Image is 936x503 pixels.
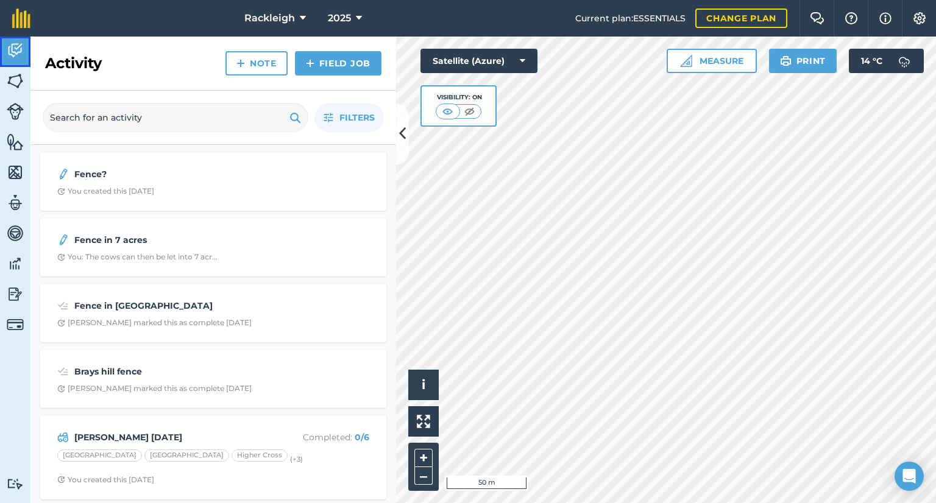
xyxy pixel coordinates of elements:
[417,415,430,428] img: Four arrows, one pointing top left, one top right, one bottom right and the last bottom left
[680,55,692,67] img: Ruler icon
[48,357,379,401] a: Brays hill fenceClock with arrow pointing clockwise[PERSON_NAME] marked this as complete [DATE]
[440,105,455,118] img: svg+xml;base64,PHN2ZyB4bWxucz0iaHR0cDovL3d3dy53My5vcmcvMjAwMC9zdmciIHdpZHRoPSI1MCIgaGVpZ2h0PSI0MC...
[7,41,24,60] img: svg+xml;base64,PD94bWwgdmVyc2lvbj0iMS4wIiBlbmNvZGluZz0idXRmLTgiPz4KPCEtLSBHZW5lcmF0b3I6IEFkb2JlIE...
[48,225,379,269] a: Fence in 7 acresClock with arrow pointing clockwiseYou: The cows can then be let into 7 acr...
[422,377,425,392] span: i
[57,167,69,181] img: svg+xml;base64,PD94bWwgdmVyc2lvbj0iMS4wIiBlbmNvZGluZz0idXRmLTgiPz4KPCEtLSBHZW5lcmF0b3I6IEFkb2JlIE...
[667,49,757,73] button: Measure
[7,163,24,181] img: svg+xml;base64,PHN2ZyB4bWxucz0iaHR0cDovL3d3dy53My5vcmcvMjAwMC9zdmciIHdpZHRoPSI1NiIgaGVpZ2h0PSI2MC...
[314,103,384,132] button: Filters
[57,186,154,196] div: You created this [DATE]
[57,476,65,484] img: Clock with arrow pointing clockwise
[339,111,375,124] span: Filters
[879,11,892,26] img: svg+xml;base64,PHN2ZyB4bWxucz0iaHR0cDovL3d3dy53My5vcmcvMjAwMC9zdmciIHdpZHRoPSIxNyIgaGVpZ2h0PSIxNy...
[57,430,69,445] img: svg+xml;base64,PD94bWwgdmVyc2lvbj0iMS4wIiBlbmNvZGluZz0idXRmLTgiPz4KPCEtLSBHZW5lcmF0b3I6IEFkb2JlIE...
[74,365,268,378] strong: Brays hill fence
[74,431,268,444] strong: [PERSON_NAME] [DATE]
[57,475,154,485] div: You created this [DATE]
[74,233,268,247] strong: Fence in 7 acres
[462,105,477,118] img: svg+xml;base64,PHN2ZyB4bWxucz0iaHR0cDovL3d3dy53My5vcmcvMjAwMC9zdmciIHdpZHRoPSI1MCIgaGVpZ2h0PSI0MC...
[236,56,245,71] img: svg+xml;base64,PHN2ZyB4bWxucz0iaHR0cDovL3d3dy53My5vcmcvMjAwMC9zdmciIHdpZHRoPSIxNCIgaGVpZ2h0PSIyNC...
[57,319,65,327] img: Clock with arrow pointing clockwise
[57,385,65,393] img: Clock with arrow pointing clockwise
[575,12,686,25] span: Current plan : ESSENTIALS
[695,9,787,28] a: Change plan
[7,103,24,120] img: svg+xml;base64,PD94bWwgdmVyc2lvbj0iMS4wIiBlbmNvZGluZz0idXRmLTgiPz4KPCEtLSBHZW5lcmF0b3I6IEFkb2JlIE...
[74,167,268,181] strong: Fence?
[57,233,69,247] img: svg+xml;base64,PD94bWwgdmVyc2lvbj0iMS4wIiBlbmNvZGluZz0idXRmLTgiPz4KPCEtLSBHZW5lcmF0b3I6IEFkb2JlIE...
[7,255,24,273] img: svg+xml;base64,PD94bWwgdmVyc2lvbj0iMS4wIiBlbmNvZGluZz0idXRmLTgiPz4KPCEtLSBHZW5lcmF0b3I6IEFkb2JlIE...
[244,11,295,26] span: Rackleigh
[769,49,837,73] button: Print
[57,318,252,328] div: [PERSON_NAME] marked this as complete [DATE]
[408,370,439,400] button: i
[57,384,252,393] div: [PERSON_NAME] marked this as complete [DATE]
[45,54,102,73] h2: Activity
[892,49,916,73] img: svg+xml;base64,PD94bWwgdmVyc2lvbj0iMS4wIiBlbmNvZGluZz0idXRmLTgiPz4KPCEtLSBHZW5lcmF0b3I6IEFkb2JlIE...
[57,298,69,313] img: svg+xml;base64,PD94bWwgdmVyc2lvbj0iMS4wIiBlbmNvZGluZz0idXRmLTgiPz4KPCEtLSBHZW5lcmF0b3I6IEFkb2JlIE...
[295,51,381,76] a: Field Job
[290,455,303,463] small: (+ 3 )
[780,54,792,68] img: svg+xml;base64,PHN2ZyB4bWxucz0iaHR0cDovL3d3dy53My5vcmcvMjAwMC9zdmciIHdpZHRoPSIxOSIgaGVpZ2h0PSIyNC...
[849,49,924,73] button: 14 °C
[57,188,65,195] img: Clock with arrow pointing clockwise
[289,110,301,125] img: svg+xml;base64,PHN2ZyB4bWxucz0iaHR0cDovL3d3dy53My5vcmcvMjAwMC9zdmciIHdpZHRoPSIxOSIgaGVpZ2h0PSIyNC...
[328,11,351,26] span: 2025
[57,449,142,462] div: [GEOGRAPHIC_DATA]
[436,93,482,102] div: Visibility: On
[272,431,369,444] p: Completed :
[48,423,379,492] a: [PERSON_NAME] [DATE]Completed: 0/6[GEOGRAPHIC_DATA][GEOGRAPHIC_DATA]Higher Cross(+3)Clock with ar...
[861,49,882,73] span: 14 ° C
[7,224,24,242] img: svg+xml;base64,PD94bWwgdmVyc2lvbj0iMS4wIiBlbmNvZGluZz0idXRmLTgiPz4KPCEtLSBHZW5lcmF0b3I6IEFkb2JlIE...
[48,160,379,203] a: Fence?Clock with arrow pointing clockwiseYou created this [DATE]
[306,56,314,71] img: svg+xml;base64,PHN2ZyB4bWxucz0iaHR0cDovL3d3dy53My5vcmcvMjAwMC9zdmciIHdpZHRoPSIxNCIgaGVpZ2h0PSIyNC...
[7,285,24,303] img: svg+xml;base64,PD94bWwgdmVyc2lvbj0iMS4wIiBlbmNvZGluZz0idXRmLTgiPz4KPCEtLSBHZW5lcmF0b3I6IEFkb2JlIE...
[355,432,369,443] strong: 0 / 6
[7,316,24,333] img: svg+xml;base64,PD94bWwgdmVyc2lvbj0iMS4wIiBlbmNvZGluZz0idXRmLTgiPz4KPCEtLSBHZW5lcmF0b3I6IEFkb2JlIE...
[414,449,433,467] button: +
[7,133,24,151] img: svg+xml;base64,PHN2ZyB4bWxucz0iaHR0cDovL3d3dy53My5vcmcvMjAwMC9zdmciIHdpZHRoPSI1NiIgaGVpZ2h0PSI2MC...
[844,12,859,24] img: A question mark icon
[57,253,65,261] img: Clock with arrow pointing clockwise
[57,364,69,379] img: svg+xml;base64,PD94bWwgdmVyc2lvbj0iMS4wIiBlbmNvZGluZz0idXRmLTgiPz4KPCEtLSBHZW5lcmF0b3I6IEFkb2JlIE...
[7,478,24,490] img: svg+xml;base64,PD94bWwgdmVyc2lvbj0iMS4wIiBlbmNvZGluZz0idXRmLTgiPz4KPCEtLSBHZW5lcmF0b3I6IEFkb2JlIE...
[74,299,268,312] strong: Fence in [GEOGRAPHIC_DATA]
[7,194,24,212] img: svg+xml;base64,PD94bWwgdmVyc2lvbj0iMS4wIiBlbmNvZGluZz0idXRmLTgiPz4KPCEtLSBHZW5lcmF0b3I6IEFkb2JlIE...
[12,9,30,28] img: fieldmargin Logo
[414,467,433,485] button: –
[810,12,824,24] img: Two speech bubbles overlapping with the left bubble in the forefront
[912,12,927,24] img: A cog icon
[57,252,218,262] div: You: The cows can then be let into 7 acr...
[144,449,229,462] div: [GEOGRAPHIC_DATA]
[43,103,308,132] input: Search for an activity
[895,462,924,491] div: Open Intercom Messenger
[7,72,24,90] img: svg+xml;base64,PHN2ZyB4bWxucz0iaHR0cDovL3d3dy53My5vcmcvMjAwMC9zdmciIHdpZHRoPSI1NiIgaGVpZ2h0PSI2MC...
[232,449,288,462] div: Higher Cross
[420,49,537,73] button: Satellite (Azure)
[225,51,288,76] a: Note
[48,291,379,335] a: Fence in [GEOGRAPHIC_DATA]Clock with arrow pointing clockwise[PERSON_NAME] marked this as complet...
